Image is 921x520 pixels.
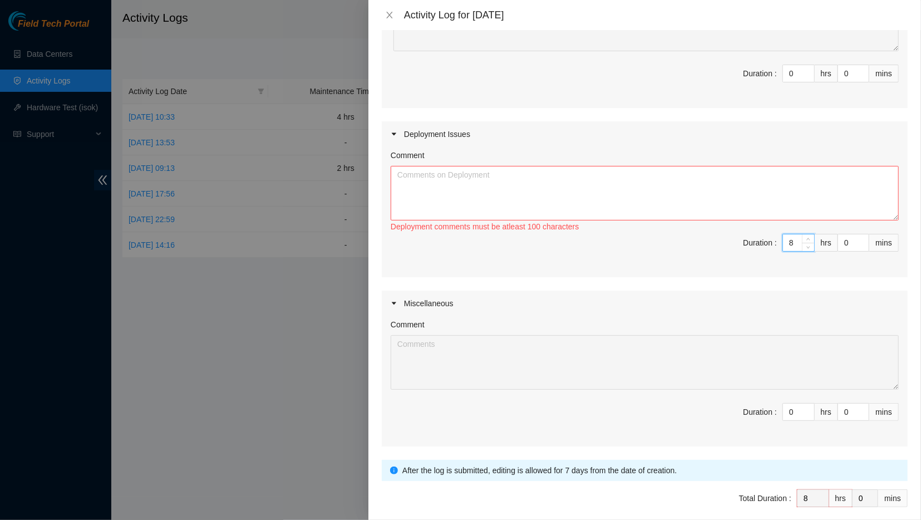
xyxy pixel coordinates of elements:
div: Deployment Issues [382,121,908,147]
button: Close [382,10,397,21]
div: mins [869,65,899,82]
label: Comment [391,318,425,331]
span: close [385,11,394,19]
textarea: Comment [391,166,899,220]
div: hrs [815,65,838,82]
div: Total Duration : [739,492,791,504]
span: info-circle [390,467,398,474]
div: Deployment comments must be atleast 100 characters [391,220,899,233]
div: mins [878,489,908,507]
div: Duration : [743,406,777,418]
span: caret-right [391,300,397,307]
span: Increase Value [802,234,814,243]
label: Comment [391,149,425,161]
span: up [805,236,812,243]
div: After the log is submitted, editing is allowed for 7 days from the date of creation. [402,464,899,477]
div: Miscellaneous [382,291,908,316]
textarea: Comment [391,335,899,390]
div: Activity Log for [DATE] [404,9,908,21]
div: Duration : [743,237,777,249]
div: hrs [829,489,853,507]
span: caret-right [391,131,397,138]
div: mins [869,234,899,252]
span: Decrease Value [802,243,814,251]
span: down [805,244,812,251]
div: hrs [815,403,838,421]
div: Duration : [743,67,777,80]
div: hrs [815,234,838,252]
div: mins [869,403,899,421]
